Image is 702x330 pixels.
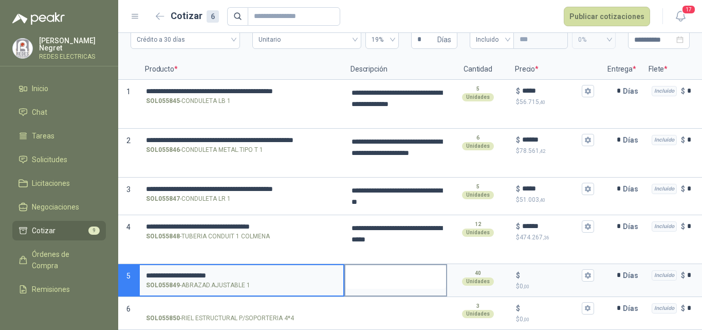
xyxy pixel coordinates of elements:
[146,314,294,323] p: - RIEL ESTRUCTURAL P/SOPORTERIA 4*4
[522,271,580,279] input: $$0,00
[476,32,508,47] span: Incluido
[601,59,642,80] p: Entrega
[681,85,685,97] p: $
[516,282,594,291] p: $
[146,232,180,241] strong: SOL055848
[32,130,54,142] span: Tareas
[652,270,677,281] div: Incluido
[539,148,545,154] span: ,42
[32,225,56,236] span: Cotizar
[146,194,231,204] p: - CONDULETA LR 1
[520,283,529,290] span: 0
[12,303,106,323] a: Configuración
[32,249,96,271] span: Órdenes de Compra
[516,195,594,205] p: $
[372,32,393,47] span: 19%
[578,32,609,47] span: 0%
[523,317,529,322] span: ,00
[539,99,545,105] span: ,40
[582,183,594,195] button: $$51.003,40
[522,185,580,193] input: $$51.003,40
[12,173,106,193] a: Licitaciones
[623,130,642,150] p: Días
[146,232,270,241] p: - TUBERIA CONDUIT 1 COLMENA
[652,221,677,232] div: Incluido
[652,135,677,145] div: Incluido
[137,32,234,47] span: Crédito a 30 días
[146,145,263,155] p: - CONDULETA METAL.TIPO T 1
[32,178,70,189] span: Licitaciones
[476,183,479,191] p: 5
[623,81,642,101] p: Días
[146,145,180,155] strong: SOL055846
[32,107,47,118] span: Chat
[516,270,520,281] p: $
[652,184,677,194] div: Incluido
[146,194,180,204] strong: SOL055847
[462,191,494,199] div: Unidades
[462,277,494,286] div: Unidades
[462,310,494,318] div: Unidades
[539,197,545,203] span: ,40
[623,265,642,286] p: Días
[516,97,594,107] p: $
[520,234,549,241] span: 474.267
[126,185,131,194] span: 3
[12,102,106,122] a: Chat
[32,201,79,213] span: Negociaciones
[146,96,180,106] strong: SOL055845
[146,281,180,290] strong: SOL055849
[520,98,545,106] span: 56.715
[475,220,481,229] p: 12
[126,272,131,280] span: 5
[582,134,594,146] button: $$78.561,42
[171,9,219,23] h2: Cotizar
[32,284,70,295] span: Remisiones
[12,12,65,25] img: Logo peakr
[258,32,355,47] span: Unitario
[564,7,650,26] button: Publicar cotizaciones
[12,126,106,146] a: Tareas
[681,221,685,232] p: $
[12,79,106,98] a: Inicio
[520,147,545,154] span: 78.561
[516,146,594,156] p: $
[32,83,48,94] span: Inicio
[516,134,520,146] p: $
[476,134,479,142] p: 6
[543,235,549,240] span: ,36
[623,179,642,199] p: Días
[681,134,685,146] p: $
[681,270,685,281] p: $
[146,136,337,144] input: SOL055846-CONDULETA METAL.TIPO T 1
[476,85,479,93] p: 5
[681,5,696,14] span: 17
[146,305,337,312] input: SOL055850-RIEL ESTRUCTURAL P/SOPORTERIA 4*4
[509,59,601,80] p: Precio
[88,227,100,235] span: 9
[12,221,106,240] a: Cotizar9
[520,316,529,323] span: 0
[12,197,106,217] a: Negociaciones
[522,304,580,312] input: $$0,00
[476,302,479,310] p: 3
[516,221,520,232] p: $
[582,220,594,233] button: $$474.267,36
[447,59,509,80] p: Cantidad
[39,54,106,60] p: REDES ELECTRICAS
[582,85,594,97] button: $$56.715,40
[681,183,685,195] p: $
[12,280,106,299] a: Remisiones
[516,233,594,242] p: $
[623,216,642,237] p: Días
[146,272,337,280] input: SOL055849-ABRAZAD.AJUSTABLE 1
[522,87,580,95] input: $$56.715,40
[671,7,690,26] button: 17
[207,10,219,23] div: 6
[516,183,520,195] p: $
[475,269,481,277] p: 40
[126,88,131,96] span: 1
[12,245,106,275] a: Órdenes de Compra
[437,31,451,48] span: Días
[146,185,337,193] input: SOL055847-CONDULETA LR 1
